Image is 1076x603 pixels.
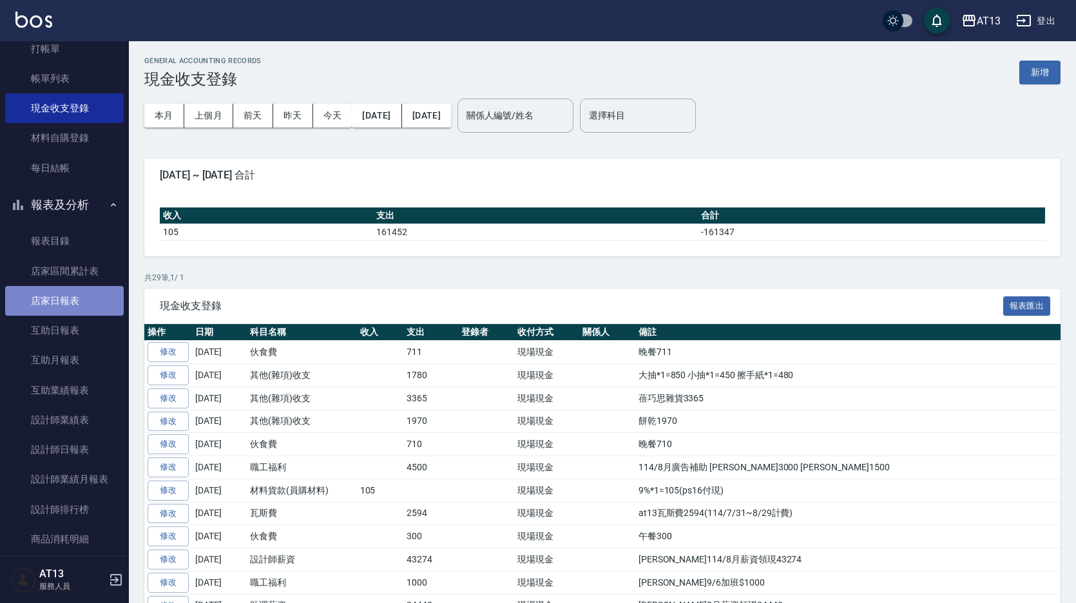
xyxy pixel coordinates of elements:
td: [DATE] [192,479,247,502]
th: 支出 [373,207,698,224]
td: 105 [357,479,404,502]
td: [DATE] [192,525,247,548]
td: 晚餐710 [635,433,1061,456]
a: 修改 [148,550,189,569]
a: 設計師業績表 [5,405,124,435]
a: 商品消耗明細 [5,524,124,554]
a: 修改 [148,481,189,501]
td: 現場現金 [514,571,579,594]
a: 修改 [148,457,189,477]
td: 現場現金 [514,525,579,548]
td: 1970 [403,410,458,433]
td: 蓓巧思雜貨3365 [635,387,1061,410]
a: 修改 [148,434,189,454]
button: 新增 [1019,61,1061,84]
button: [DATE] [402,104,451,128]
td: 職工福利 [247,456,357,479]
td: 43274 [403,548,458,571]
button: 本月 [144,104,184,128]
span: [DATE] ~ [DATE] 合計 [160,169,1045,182]
td: 餅乾1970 [635,410,1061,433]
td: -161347 [698,224,1045,240]
td: 伙食費 [247,341,357,364]
p: 共 29 筆, 1 / 1 [144,272,1061,283]
td: 710 [403,433,458,456]
td: [DATE] [192,387,247,410]
td: [DATE] [192,364,247,387]
th: 登錄者 [458,324,514,341]
td: [DATE] [192,456,247,479]
th: 關係人 [579,324,635,341]
td: 2594 [403,502,458,525]
td: 4500 [403,456,458,479]
td: 其他(雜項)收支 [247,364,357,387]
th: 收入 [357,324,404,341]
td: 161452 [373,224,698,240]
td: [PERSON_NAME]114/8月薪資領現43274 [635,548,1061,571]
td: [PERSON_NAME]9/6加班$1000 [635,571,1061,594]
td: 3365 [403,387,458,410]
td: 材料貨款(員購材料) [247,479,357,502]
a: 材料自購登錄 [5,123,124,153]
td: [DATE] [192,410,247,433]
td: 1780 [403,364,458,387]
button: save [924,8,950,33]
button: 昨天 [273,104,313,128]
a: 單一服務項目查詢 [5,554,124,584]
td: 現場現金 [514,456,579,479]
a: 新增 [1019,66,1061,78]
td: 其他(雜項)收支 [247,387,357,410]
button: 報表及分析 [5,188,124,222]
a: 修改 [148,504,189,524]
td: [DATE] [192,571,247,594]
td: 午餐300 [635,525,1061,548]
a: 互助月報表 [5,345,124,375]
td: [DATE] [192,502,247,525]
a: 每日結帳 [5,153,124,183]
td: 瓦斯費 [247,502,357,525]
td: 設計師薪資 [247,548,357,571]
th: 收付方式 [514,324,579,341]
a: 報表匯出 [1003,299,1051,311]
button: AT13 [956,8,1006,34]
a: 修改 [148,365,189,385]
a: 修改 [148,573,189,593]
a: 打帳單 [5,34,124,64]
a: 店家區間累計表 [5,256,124,286]
td: [DATE] [192,548,247,571]
h3: 現金收支登錄 [144,70,262,88]
td: 職工福利 [247,571,357,594]
td: at13瓦斯費2594(114/7/31~8/29計費) [635,502,1061,525]
button: 今天 [313,104,352,128]
td: 現場現金 [514,548,579,571]
td: 300 [403,525,458,548]
img: Person [10,567,36,593]
a: 帳單列表 [5,64,124,93]
a: 設計師排行榜 [5,495,124,524]
a: 互助業績報表 [5,376,124,405]
button: [DATE] [352,104,401,128]
td: [DATE] [192,341,247,364]
td: 114/8月廣告補助 [PERSON_NAME]3000 [PERSON_NAME]1500 [635,456,1061,479]
td: 現場現金 [514,502,579,525]
td: 711 [403,341,458,364]
button: 上個月 [184,104,233,128]
th: 收入 [160,207,373,224]
th: 操作 [144,324,192,341]
th: 備註 [635,324,1061,341]
button: 前天 [233,104,273,128]
div: AT13 [977,13,1001,29]
td: 現場現金 [514,364,579,387]
td: 105 [160,224,373,240]
a: 設計師業績月報表 [5,464,124,494]
th: 日期 [192,324,247,341]
a: 修改 [148,412,189,432]
td: 現場現金 [514,410,579,433]
a: 店家日報表 [5,286,124,316]
a: 報表目錄 [5,226,124,256]
span: 現金收支登錄 [160,300,1003,312]
a: 修改 [148,388,189,408]
button: 登出 [1011,9,1061,33]
button: 報表匯出 [1003,296,1051,316]
th: 合計 [698,207,1045,224]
